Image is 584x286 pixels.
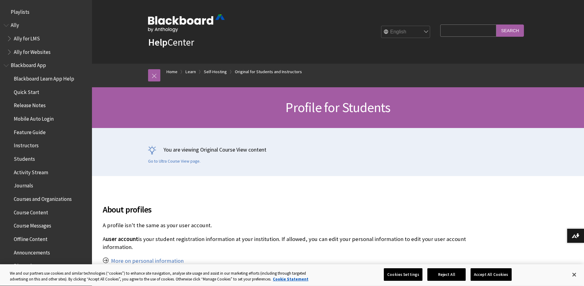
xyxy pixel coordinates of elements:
p: A profile isn't the same as your user account. [103,221,483,229]
button: Cookies Settings [384,268,422,281]
nav: Book outline for Anthology Ally Help [4,20,88,57]
button: Accept All Cookies [471,268,511,281]
a: Home [166,68,177,76]
button: Reject All [427,268,466,281]
a: Learn [185,68,196,76]
span: Ally [11,20,19,28]
span: Blackboard Learn App Help [14,73,74,82]
a: Self-Hosting [204,68,227,76]
a: HelpCenter [148,36,194,48]
a: More information about your privacy, opens in a new tab [273,277,308,282]
span: Courses and Organizations [14,194,72,202]
span: About profiles [103,203,483,216]
span: Course Content [14,207,48,216]
a: Go to Ultra Course View page. [148,159,200,164]
select: Site Language Selector [381,26,430,38]
p: You are viewing Original Course View content [148,146,528,153]
button: Close [567,268,581,281]
p: A is your student registration information at your institution. If allowed, you can edit your per... [103,235,483,251]
span: user account [106,235,138,243]
span: Discussions [14,261,39,269]
span: Ally for LMS [14,33,40,42]
input: Search [496,24,524,36]
span: Release Notes [14,100,46,109]
span: Instructors [14,141,39,149]
span: Students [14,154,35,162]
span: Offline Content [14,234,48,242]
span: Feature Guide [14,127,46,135]
a: Original for Students and Instructors [235,68,302,76]
strong: Help [148,36,167,48]
span: Announcements [14,247,50,256]
img: Blackboard by Anthology [148,14,225,32]
span: Mobile Auto Login [14,114,54,122]
a: More on personal information [111,257,184,265]
span: Blackboard App [11,60,46,69]
span: Quick Start [14,87,39,95]
span: Profile for Students [285,99,390,116]
nav: Book outline for Playlists [4,7,88,17]
span: Ally for Websites [14,47,51,55]
div: We and our partners use cookies and similar technologies (“cookies”) to enhance site navigation, ... [10,270,321,282]
span: Course Messages [14,221,51,229]
span: Activity Stream [14,167,48,175]
span: Journals [14,181,33,189]
span: Playlists [11,7,29,15]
